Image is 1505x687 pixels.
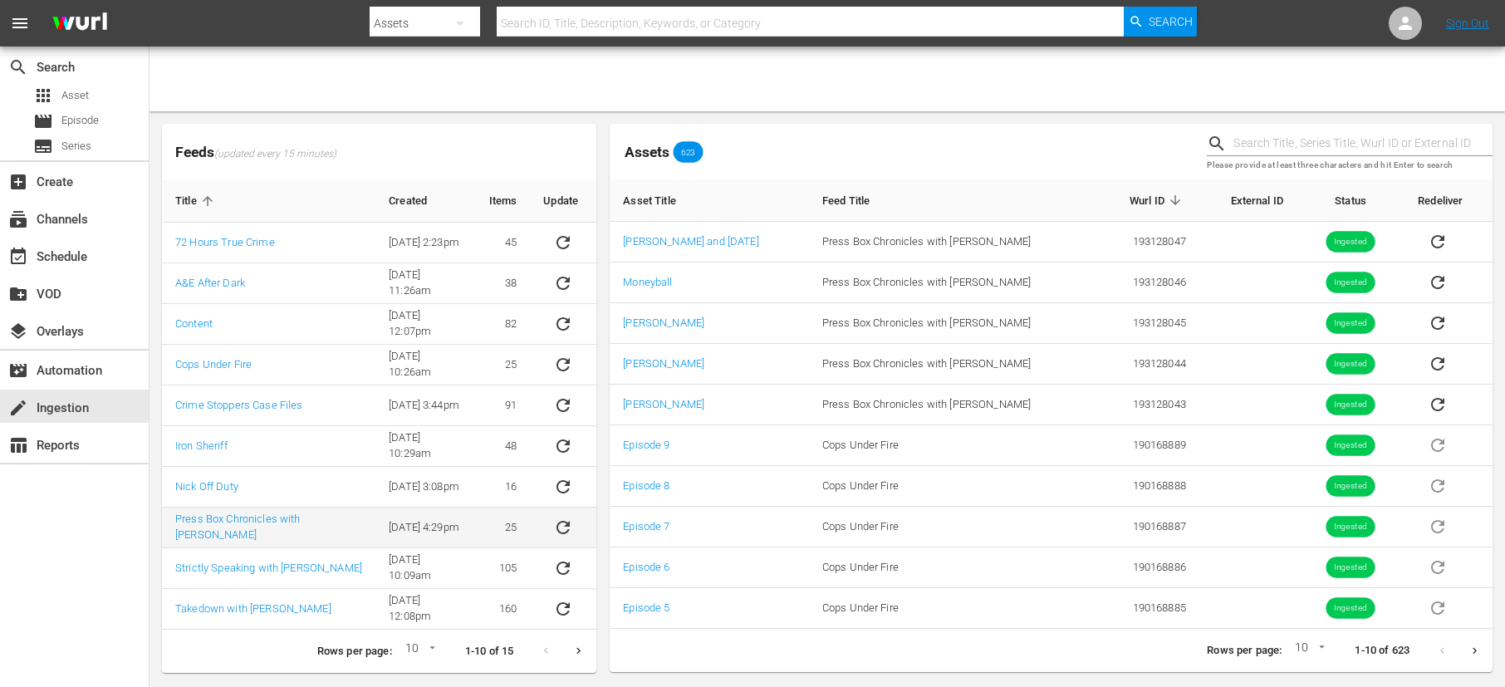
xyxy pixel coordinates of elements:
a: Episode 7 [623,520,669,532]
a: [PERSON_NAME] and [DATE] [623,235,758,248]
span: Ingested [1326,480,1375,493]
span: Episode [61,112,99,129]
table: sticky table [610,179,1493,629]
span: Asset [33,86,53,106]
td: 193128046 [1097,263,1199,303]
td: [DATE] 12:08pm [375,589,476,630]
a: Content [175,317,213,330]
a: 72 Hours True Crime [175,236,275,248]
span: Asset [61,87,89,104]
span: Ingested [1326,521,1375,533]
span: Series [33,136,53,156]
th: Items [476,180,531,223]
span: 623 [673,147,703,157]
th: Status [1297,179,1405,222]
td: 16 [476,467,531,508]
p: 1-10 of 623 [1355,643,1409,659]
span: Episode [33,111,53,131]
td: 25 [476,508,531,548]
span: Title [175,194,218,209]
button: Search [1124,7,1197,37]
span: Asset is in future lineups. Remove all episodes that contain this asset before redelivering [1418,519,1458,532]
input: Search Title, Series Title, Wurl ID or External ID [1233,131,1493,156]
span: Asset is in future lineups. Remove all episodes that contain this asset before redelivering [1418,601,1458,613]
span: Ingested [1326,358,1375,370]
span: Created [389,194,449,209]
td: [DATE] 10:09am [375,548,476,589]
td: Cops Under Fire [809,547,1098,588]
td: Press Box Chronicles with [PERSON_NAME] [809,344,1098,385]
button: Next page [1458,635,1491,667]
td: 193128047 [1097,222,1199,263]
span: Ingested [1326,602,1375,615]
td: [DATE] 3:44pm [375,385,476,426]
p: Rows per page: [1207,643,1282,659]
span: (updated every 15 minutes) [214,148,336,161]
td: 190168888 [1097,466,1199,507]
td: 193128045 [1097,303,1199,344]
a: A&E After Dark [175,277,245,289]
table: sticky table [162,180,596,630]
span: Ingested [1326,317,1375,330]
td: 48 [476,426,531,467]
div: 10 [1288,638,1328,663]
a: Sign Out [1446,17,1489,30]
td: [DATE] 12:07pm [375,304,476,345]
p: Please provide at least three characters and hit Enter to search [1207,159,1493,173]
td: Cops Under Fire [809,507,1098,547]
td: Press Box Chronicles with [PERSON_NAME] [809,303,1098,344]
td: 38 [476,263,531,304]
th: External ID [1199,179,1297,222]
a: Nick Off Duty [175,480,238,493]
a: [PERSON_NAME] [623,357,704,370]
a: [PERSON_NAME] [623,317,704,329]
td: [DATE] 3:08pm [375,467,476,508]
button: Next page [562,635,595,667]
a: [PERSON_NAME] [623,398,704,410]
div: 10 [399,639,439,664]
td: Cops Under Fire [809,466,1098,507]
th: Redeliver [1405,179,1493,222]
a: Episode 9 [623,439,669,451]
a: Strictly Speaking with [PERSON_NAME] [175,562,362,574]
a: Episode 5 [623,601,669,614]
span: Series [61,138,91,155]
span: movie_filter [8,361,28,380]
span: Asset Title [623,193,698,208]
img: ans4CAIJ8jUAAAAAAAAAAAAAAAAAAAAAAAAgQb4GAAAAAAAAAAAAAAAAAAAAAAAAJMjXAAAAAAAAAAAAAAAAAAAAAAAAgAT5G... [40,4,120,43]
span: Ingested [1326,562,1375,574]
span: Schedule [8,247,28,267]
p: Rows per page: [317,644,392,660]
th: Update [530,180,596,223]
a: Crime Stoppers Case Files [175,399,302,411]
a: Episode 8 [623,479,669,492]
a: Press Box Chronicles with [PERSON_NAME] [175,513,300,541]
td: 45 [476,223,531,263]
span: Ingested [1326,277,1375,289]
td: 25 [476,345,531,385]
td: Cops Under Fire [809,588,1098,629]
td: 82 [476,304,531,345]
span: Ingested [1326,399,1375,411]
td: 193128043 [1097,385,1199,425]
span: Ingested [1326,236,1375,248]
td: [DATE] 11:26am [375,263,476,304]
td: 160 [476,589,531,630]
td: Press Box Chronicles with [PERSON_NAME] [809,222,1098,263]
td: 190168887 [1097,507,1199,547]
td: 193128044 [1097,344,1199,385]
td: 190168889 [1097,425,1199,466]
span: Ingestion [8,398,28,418]
p: 1-10 of 15 [465,644,513,660]
span: layers [8,321,28,341]
span: Create [8,172,28,192]
td: [DATE] 10:26am [375,345,476,385]
td: 105 [476,548,531,589]
span: Search [1149,7,1193,37]
span: Search [8,57,28,77]
td: Cops Under Fire [809,425,1098,466]
span: Asset is in future lineups. Remove all episodes that contain this asset before redelivering [1418,478,1458,491]
a: Episode 6 [623,561,669,573]
span: Wurl ID [1130,193,1186,208]
td: Press Box Chronicles with [PERSON_NAME] [809,385,1098,425]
